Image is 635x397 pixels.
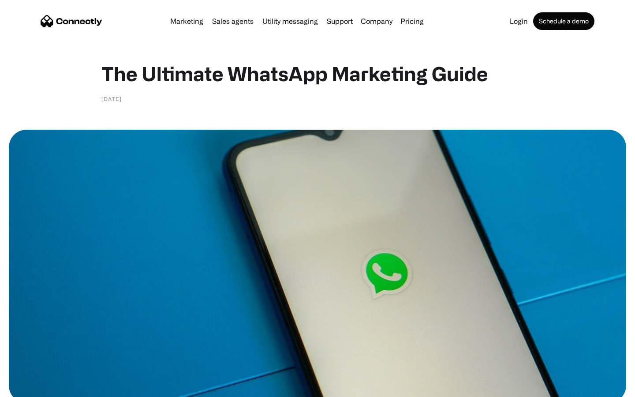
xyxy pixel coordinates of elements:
[101,94,122,103] div: [DATE]
[101,62,534,86] h1: The Ultimate WhatsApp Marketing Guide
[209,18,257,25] a: Sales agents
[361,15,392,27] div: Company
[9,382,53,394] aside: Language selected: English
[397,18,427,25] a: Pricing
[259,18,321,25] a: Utility messaging
[18,382,53,394] ul: Language list
[533,12,594,30] a: Schedule a demo
[167,18,207,25] a: Marketing
[323,18,356,25] a: Support
[506,18,531,25] a: Login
